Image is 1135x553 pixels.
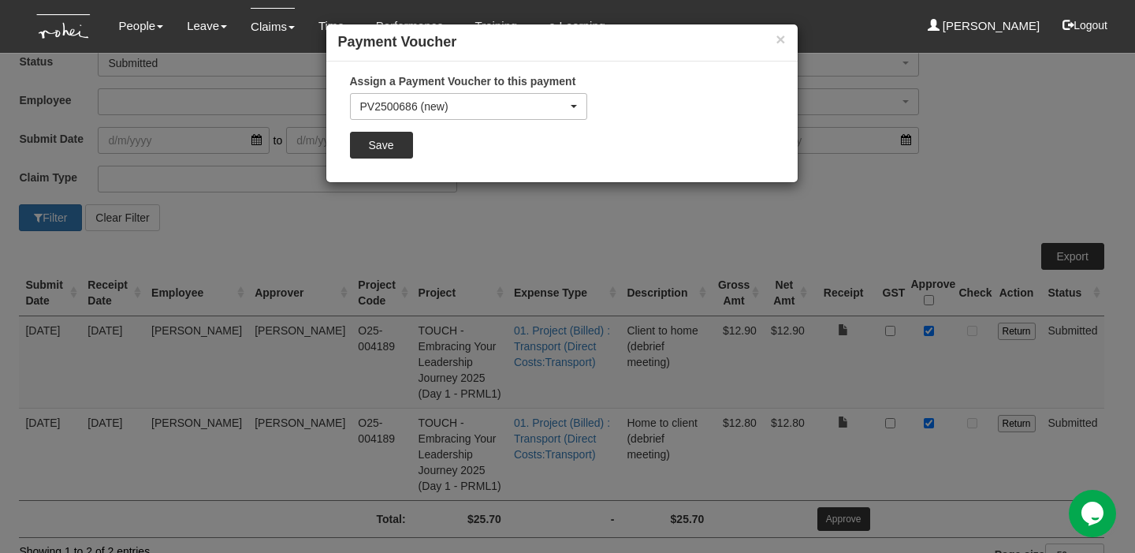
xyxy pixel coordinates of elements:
[1069,490,1119,537] iframe: chat widget
[350,132,413,159] input: Save
[350,93,587,120] button: PV2500686 (new)
[338,34,457,50] b: Payment Voucher
[350,73,576,89] label: Assign a Payment Voucher to this payment
[776,31,785,47] button: ×
[360,99,567,114] div: PV2500686 (new)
